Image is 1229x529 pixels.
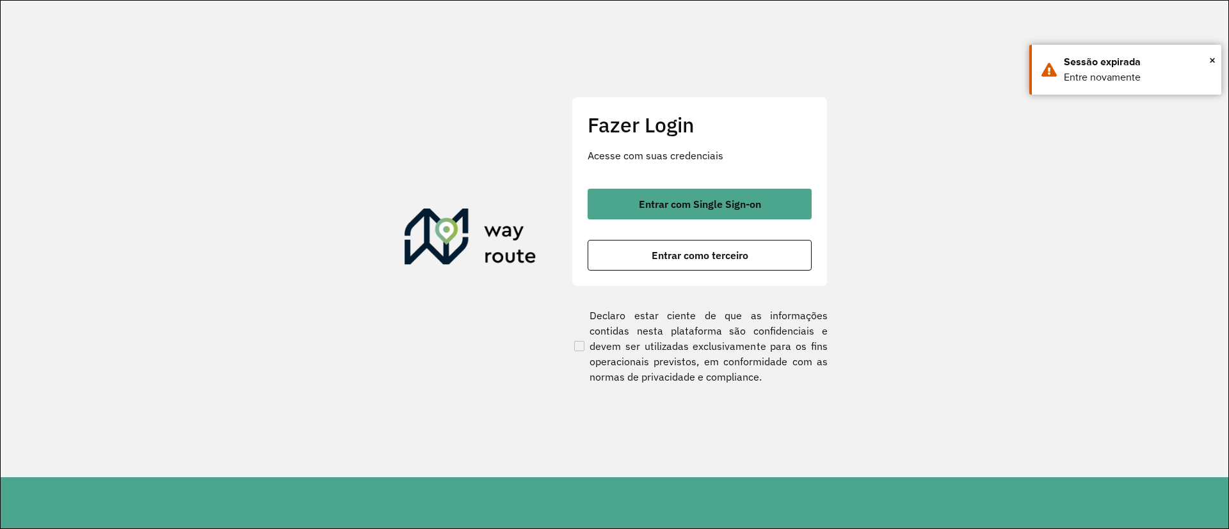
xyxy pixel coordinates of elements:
span: Entrar como terceiro [652,250,748,260]
p: Acesse com suas credenciais [588,148,812,163]
label: Declaro estar ciente de que as informações contidas nesta plataforma são confidenciais e devem se... [572,308,828,384]
img: Roteirizador AmbevTech [405,209,536,270]
div: Sessão expirada [1064,54,1212,70]
span: Entrar com Single Sign-on [639,199,761,209]
button: button [588,240,812,271]
div: Entre novamente [1064,70,1212,85]
span: × [1209,51,1216,70]
button: Close [1209,51,1216,70]
h2: Fazer Login [588,113,812,137]
button: button [588,189,812,219]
